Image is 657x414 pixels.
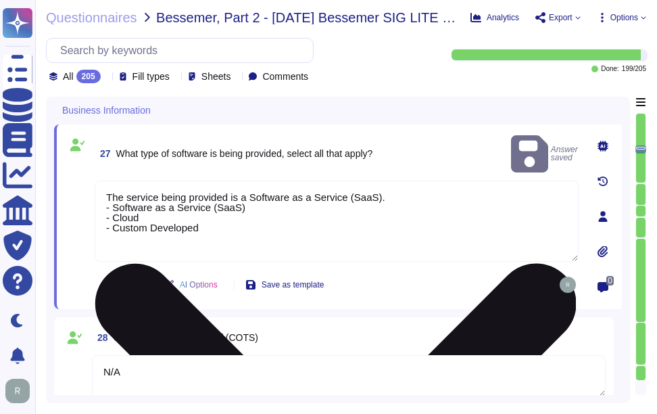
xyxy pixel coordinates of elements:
span: Questionnaires [46,11,137,24]
span: Business Information [62,106,151,115]
input: Search by keywords [53,39,313,62]
textarea: The service being provided is a Software as a Service (SaaS). - Software as a Service (SaaS) - Cl... [95,181,579,262]
span: Answer saved [511,133,579,175]
button: user [3,376,39,406]
span: Done: [601,66,619,72]
span: 27 [95,149,111,158]
span: Bessemer, Part 2 - [DATE] Bessemer SIG LITE 2017 WORKING [156,11,460,24]
span: All [63,72,74,81]
button: Analytics [470,12,519,23]
span: Fill types [132,72,170,81]
span: Sheets [201,72,231,81]
div: 205 [76,70,101,83]
span: What type of software is being provided, select all that apply? [116,148,373,159]
span: Analytics [487,14,519,22]
span: Comments [262,72,308,81]
span: 28 [92,333,108,342]
img: user [5,379,30,403]
img: user [560,277,576,293]
textarea: N/A [92,355,606,397]
span: 0 [606,276,614,285]
span: Export [549,14,573,22]
span: Options [610,14,638,22]
span: 199 / 205 [622,66,646,72]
